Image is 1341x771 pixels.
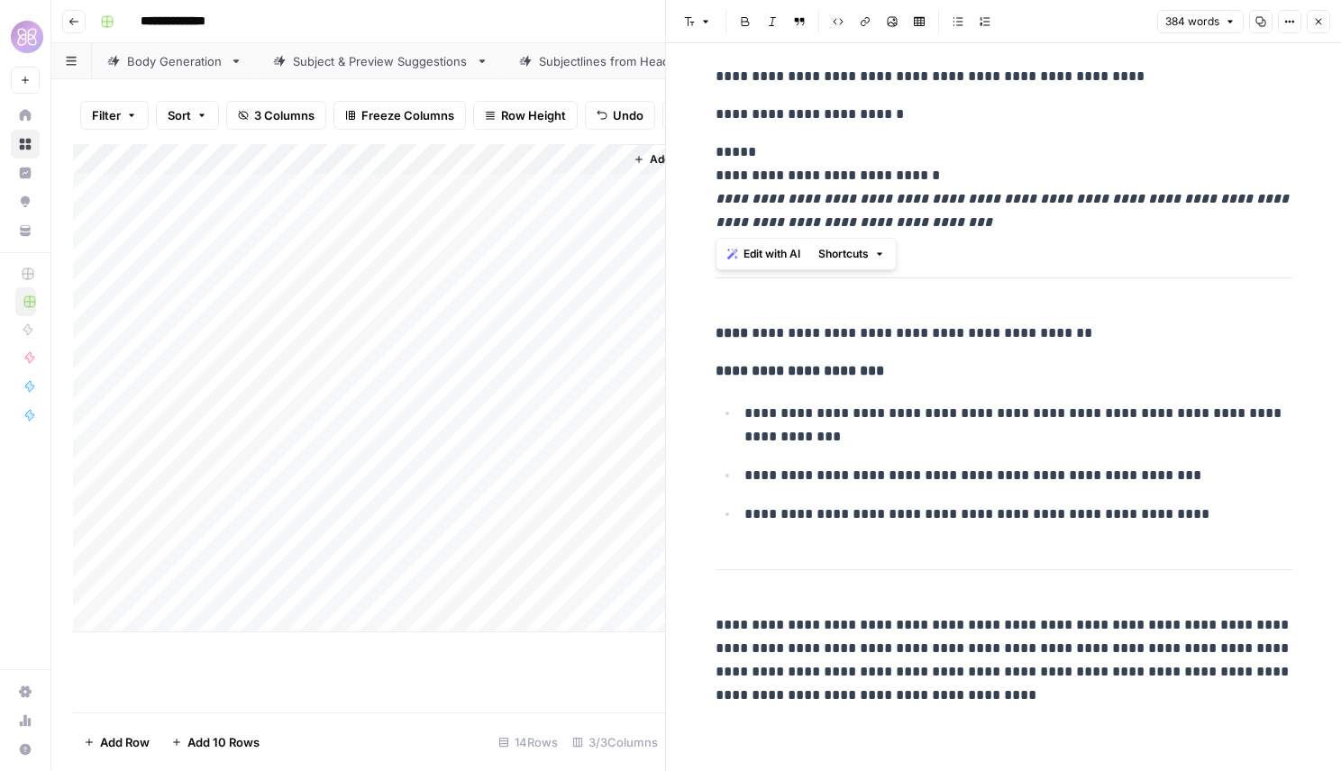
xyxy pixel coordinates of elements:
[258,43,504,79] a: Subject & Preview Suggestions
[626,148,720,171] button: Add Column
[539,52,726,70] div: Subjectlines from Header + Copy
[11,101,40,130] a: Home
[11,216,40,245] a: Your Data
[11,187,40,216] a: Opportunities
[226,101,326,130] button: 3 Columns
[491,728,565,757] div: 14 Rows
[254,106,315,124] span: 3 Columns
[743,246,800,262] span: Edit with AI
[501,106,566,124] span: Row Height
[650,151,713,168] span: Add Column
[73,728,160,757] button: Add Row
[473,101,578,130] button: Row Height
[156,101,219,130] button: Sort
[585,101,655,130] button: Undo
[504,43,762,79] a: Subjectlines from Header + Copy
[11,677,40,706] a: Settings
[613,106,643,124] span: Undo
[168,106,191,124] span: Sort
[11,14,40,59] button: Workspace: HoneyLove
[818,246,869,262] span: Shortcuts
[333,101,466,130] button: Freeze Columns
[11,159,40,187] a: Insights
[811,242,892,266] button: Shortcuts
[127,52,223,70] div: Body Generation
[92,106,121,124] span: Filter
[1165,14,1219,30] span: 384 words
[11,130,40,159] a: Browse
[293,52,469,70] div: Subject & Preview Suggestions
[187,733,260,751] span: Add 10 Rows
[11,735,40,764] button: Help + Support
[100,733,150,751] span: Add Row
[720,242,807,266] button: Edit with AI
[11,706,40,735] a: Usage
[160,728,270,757] button: Add 10 Rows
[11,21,43,53] img: HoneyLove Logo
[361,106,454,124] span: Freeze Columns
[80,101,149,130] button: Filter
[1157,10,1244,33] button: 384 words
[565,728,665,757] div: 3/3 Columns
[92,43,258,79] a: Body Generation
